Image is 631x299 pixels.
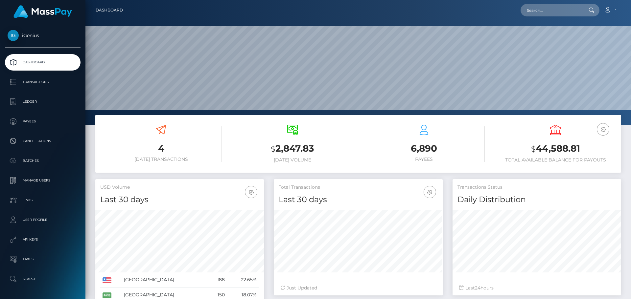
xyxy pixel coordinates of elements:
img: US.png [103,277,111,283]
a: Manage Users [5,172,81,189]
a: Dashboard [96,3,123,17]
img: MassPay Logo [13,5,72,18]
a: Links [5,192,81,208]
h4: Last 30 days [279,194,437,205]
h6: [DATE] Transactions [100,157,222,162]
img: SA.png [103,292,111,298]
a: Taxes [5,251,81,267]
a: Batches [5,153,81,169]
h4: Daily Distribution [457,194,616,205]
small: $ [531,144,536,154]
a: Cancellations [5,133,81,149]
h5: Total Transactions [279,184,437,191]
h5: Transactions Status [457,184,616,191]
p: Cancellations [8,136,78,146]
p: Ledger [8,97,78,107]
td: 22.65% [227,272,259,288]
p: Taxes [8,254,78,264]
td: [GEOGRAPHIC_DATA] [122,272,208,288]
small: $ [271,144,275,154]
h6: [DATE] Volume [232,157,353,163]
td: 188 [208,272,227,288]
span: 24 [475,285,480,291]
h6: Payees [363,157,485,162]
a: Ledger [5,94,81,110]
p: Batches [8,156,78,166]
p: Search [8,274,78,284]
a: Dashboard [5,54,81,71]
a: Search [5,271,81,287]
div: Last hours [459,285,615,291]
img: iGenius [8,30,19,41]
p: Links [8,195,78,205]
p: Dashboard [8,57,78,67]
h5: USD Volume [100,184,259,191]
h3: 44,588.81 [495,142,616,156]
a: User Profile [5,212,81,228]
a: Transactions [5,74,81,90]
p: Transactions [8,77,78,87]
h4: Last 30 days [100,194,259,205]
h3: 2,847.83 [232,142,353,156]
h6: Total Available Balance for Payouts [495,157,616,163]
a: API Keys [5,231,81,248]
input: Search... [521,4,582,16]
a: Payees [5,113,81,130]
p: Manage Users [8,176,78,185]
div: Just Updated [280,285,436,291]
span: iGenius [5,32,81,38]
p: User Profile [8,215,78,225]
h3: 6,890 [363,142,485,155]
p: API Keys [8,235,78,245]
p: Payees [8,117,78,126]
h3: 4 [100,142,222,155]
